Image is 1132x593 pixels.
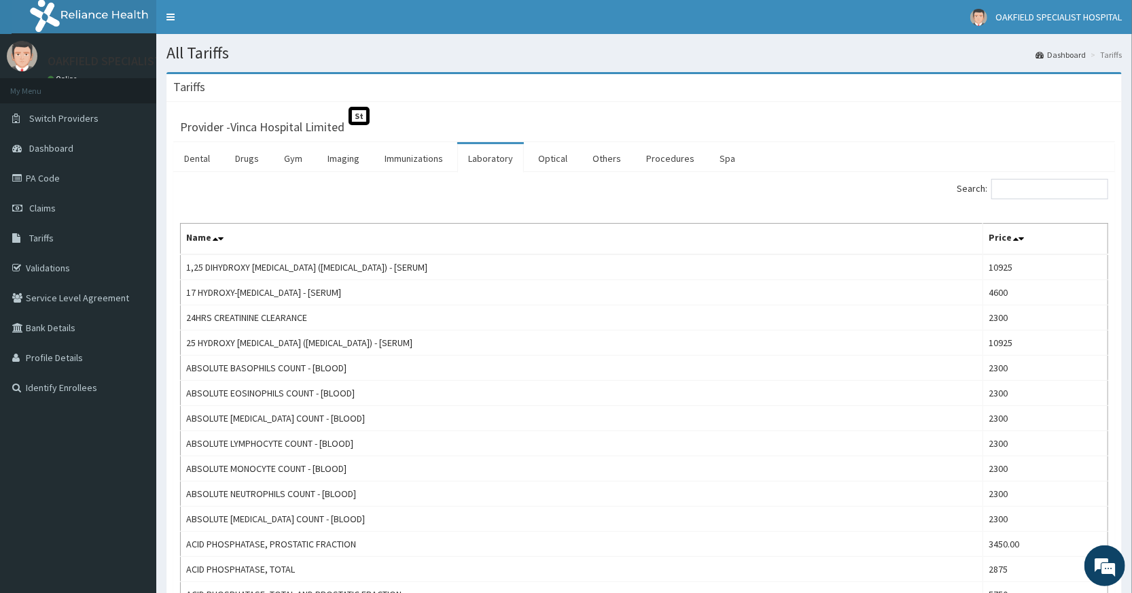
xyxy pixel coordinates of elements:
[983,481,1108,507] td: 2300
[224,144,270,173] a: Drugs
[349,107,370,125] span: St
[29,142,73,154] span: Dashboard
[709,144,746,173] a: Spa
[582,144,632,173] a: Others
[29,202,56,214] span: Claims
[181,456,983,481] td: ABSOLUTE MONOCYTE COUNT - [BLOOD]
[181,431,983,456] td: ABSOLUTE LYMPHOCYTE COUNT - [BLOOD]
[983,406,1108,431] td: 2300
[991,179,1108,199] input: Search:
[457,144,524,173] a: Laboratory
[273,144,313,173] a: Gym
[635,144,705,173] a: Procedures
[181,507,983,532] td: ABSOLUTE [MEDICAL_DATA] COUNT - [BLOOD]
[983,305,1108,331] td: 2300
[527,144,578,173] a: Optical
[983,507,1108,532] td: 2300
[181,406,983,431] td: ABSOLUTE [MEDICAL_DATA] COUNT - [BLOOD]
[983,280,1108,305] td: 4600
[317,144,370,173] a: Imaging
[983,331,1108,356] td: 10925
[374,144,454,173] a: Immunizations
[29,112,99,124] span: Switch Providers
[983,224,1108,255] th: Price
[181,356,983,381] td: ABSOLUTE BASOPHILS COUNT - [BLOOD]
[983,254,1108,280] td: 10925
[1087,49,1122,61] li: Tariffs
[983,456,1108,481] td: 2300
[29,232,54,244] span: Tariffs
[983,431,1108,456] td: 2300
[7,41,37,71] img: User Image
[181,381,983,406] td: ABSOLUTE EOSINOPHILS COUNT - [BLOOD]
[181,532,983,557] td: ACID PHOSPHATASE, PROSTATIC FRACTION
[166,44,1122,62] h1: All Tariffs
[1036,49,1086,61] a: Dashboard
[970,9,987,26] img: User Image
[181,280,983,305] td: 17 HYDROXY-[MEDICAL_DATA] - [SERUM]
[181,481,983,507] td: ABSOLUTE NEUTROPHILS COUNT - [BLOOD]
[48,74,80,84] a: Online
[995,11,1122,23] span: OAKFIELD SPECIALIST HOSPITAL
[173,144,221,173] a: Dental
[181,557,983,582] td: ACID PHOSPHATASE, TOTAL
[173,81,205,93] h3: Tariffs
[48,55,217,67] p: OAKFIELD SPECIALIST HOSPITAL
[983,381,1108,406] td: 2300
[181,254,983,280] td: 1,25 DIHYDROXY [MEDICAL_DATA] ([MEDICAL_DATA]) - [SERUM]
[181,331,983,356] td: 25 HYDROXY [MEDICAL_DATA] ([MEDICAL_DATA]) - [SERUM]
[181,224,983,255] th: Name
[957,179,1108,199] label: Search:
[983,557,1108,582] td: 2875
[983,356,1108,381] td: 2300
[180,121,344,133] h3: Provider - Vinca Hospital Limited
[983,532,1108,557] td: 3450.00
[181,305,983,331] td: 24HRS CREATININE CLEARANCE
